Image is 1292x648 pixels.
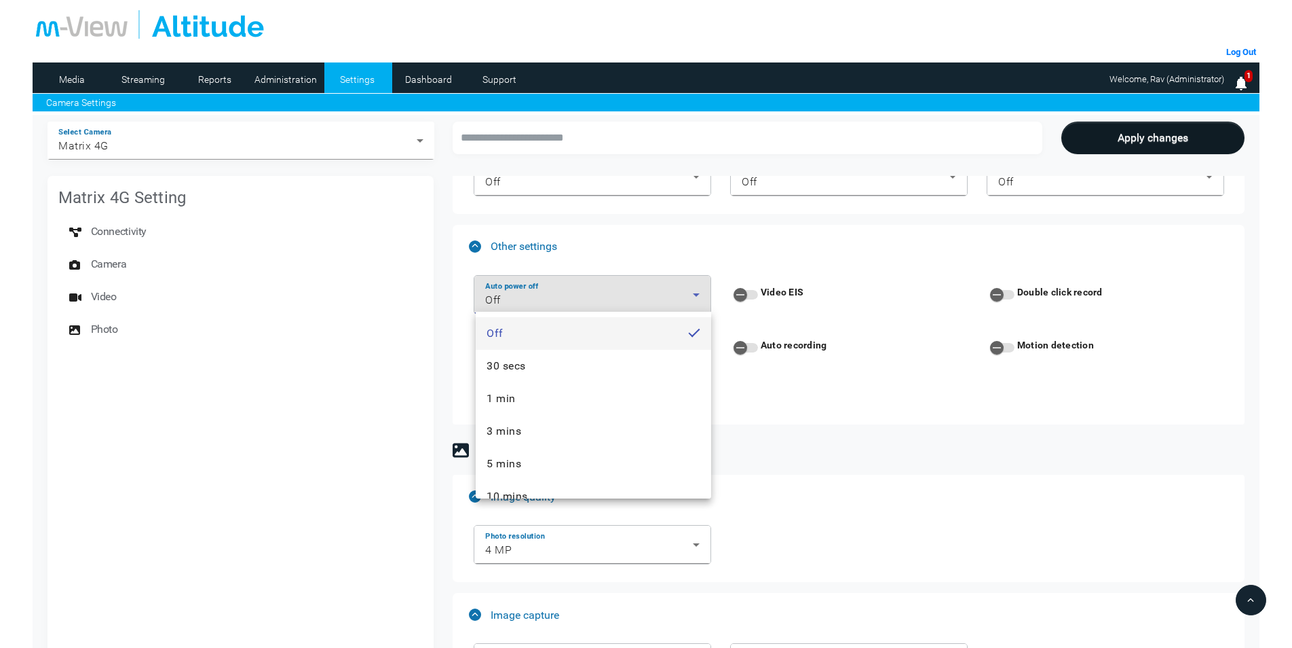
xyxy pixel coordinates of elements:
[1244,70,1253,83] span: 1
[487,325,503,342] span: Off
[487,456,521,472] span: 5 mins
[487,488,528,505] span: 10 mins
[1233,75,1249,92] img: bell25.png
[487,423,521,439] span: 3 mins
[487,358,526,374] span: 30 secs
[487,391,516,407] span: 1 min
